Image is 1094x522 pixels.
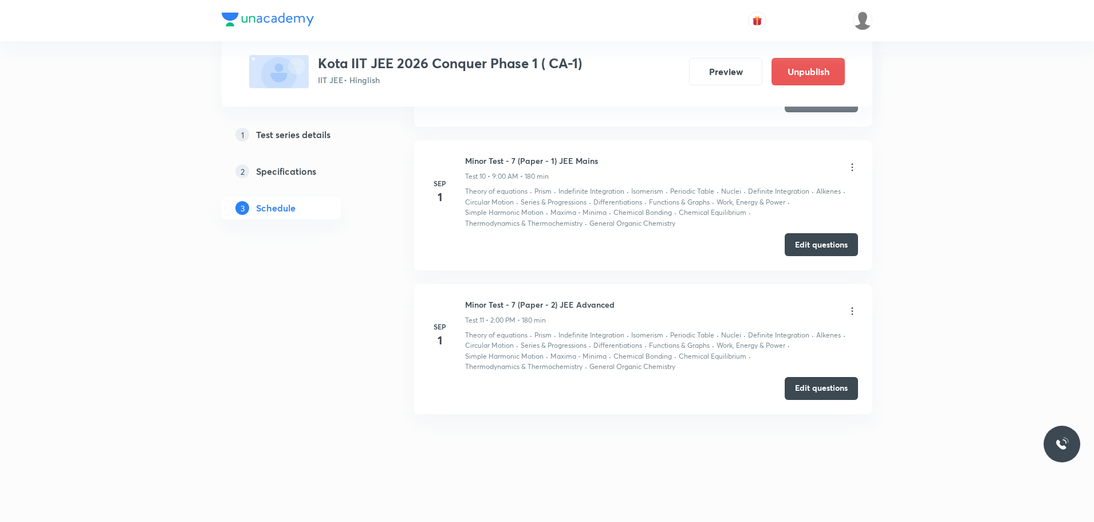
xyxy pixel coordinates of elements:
p: Thermodynamics & Thermochemistry [465,362,583,372]
p: 2 [235,164,249,178]
div: · [546,351,548,362]
p: 1 [235,128,249,142]
div: · [554,186,556,197]
div: · [585,218,587,229]
a: 2Specifications [222,160,377,183]
div: · [788,197,790,207]
button: Unpublish [772,58,845,85]
div: · [516,340,518,351]
p: Definite Integration [748,330,809,340]
p: Series & Progressions [521,340,587,351]
div: · [812,330,814,340]
p: Test 10 • 9:00 AM • 180 min [465,171,549,182]
h5: Test series details [256,128,330,142]
p: Series & Progressions [521,197,587,207]
h4: 1 [428,332,451,349]
p: Differentiations [593,197,642,207]
p: Theory of equations [465,186,528,197]
p: Isomerism [631,330,663,340]
div: · [516,197,518,207]
p: Work, Energy & Power [717,340,785,351]
div: · [843,330,845,340]
p: Chemical Bonding [613,351,672,362]
p: General Organic Chemistry [589,218,675,229]
div: · [554,330,556,340]
div: · [749,351,751,362]
div: · [609,207,611,218]
div: · [644,197,647,207]
p: Periodic Table [670,186,714,197]
h5: Schedule [256,201,296,215]
div: · [530,186,532,197]
div: · [743,330,746,340]
p: Test 11 • 2:00 PM • 180 min [465,315,546,325]
img: fallback-thumbnail.png [249,55,309,88]
p: Circular Motion [465,340,514,351]
h6: Sep [428,178,451,189]
div: · [530,330,532,340]
img: ttu [1055,437,1069,451]
button: Edit questions [785,233,858,256]
p: Work, Energy & Power [717,197,785,207]
h5: Specifications [256,164,316,178]
img: avatar [752,15,762,26]
p: Maxima - Minima [550,207,607,218]
p: Chemical Equilibrium [679,351,746,362]
div: · [843,186,845,197]
div: · [674,351,676,362]
h6: Minor Test - 7 (Paper - 1) JEE Mains [465,155,598,167]
h6: Sep [428,321,451,332]
p: Definite Integration [748,186,809,197]
p: Functions & Graphs [649,197,710,207]
div: · [585,362,587,372]
img: Company Logo [222,13,314,26]
div: · [546,207,548,218]
p: Alkenes [816,186,841,197]
div: · [812,186,814,197]
div: · [627,186,629,197]
p: Prism [534,330,552,340]
p: Simple Harmonic Motion [465,351,544,362]
p: Chemical Equilibrium [679,207,746,218]
div: · [717,330,719,340]
p: Differentiations [593,340,642,351]
a: Company Logo [222,13,314,29]
p: 3 [235,201,249,215]
a: 1Test series details [222,123,377,146]
p: Circular Motion [465,197,514,207]
p: Indefinite Integration [558,330,624,340]
p: General Organic Chemistry [589,362,675,372]
div: · [749,207,751,218]
p: Indefinite Integration [558,186,624,197]
button: Edit questions [785,377,858,400]
button: avatar [748,11,766,30]
p: Simple Harmonic Motion [465,207,544,218]
div: · [666,186,668,197]
div: · [788,340,790,351]
div: · [627,330,629,340]
div: · [712,340,714,351]
p: Maxima - Minima [550,351,607,362]
p: Alkenes [816,330,841,340]
p: Functions & Graphs [649,340,710,351]
div: · [712,197,714,207]
div: · [644,340,647,351]
p: Periodic Table [670,330,714,340]
p: Isomerism [631,186,663,197]
h3: Kota IIT JEE 2026 Conquer Phase 1 ( CA-1) [318,55,582,72]
p: Nuclei [721,186,741,197]
img: Rohit Bhatnagar [853,11,872,30]
div: · [674,207,676,218]
div: · [666,330,668,340]
div: · [743,186,746,197]
p: Thermodynamics & Thermochemistry [465,218,583,229]
p: Chemical Bonding [613,207,672,218]
h4: 1 [428,189,451,206]
p: IIT JEE • Hinglish [318,74,582,86]
div: · [589,197,591,207]
p: Theory of equations [465,330,528,340]
h6: Minor Test - 7 (Paper - 2) JEE Advanced [465,299,615,311]
p: Nuclei [721,330,741,340]
div: · [589,340,591,351]
button: Preview [689,58,762,85]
